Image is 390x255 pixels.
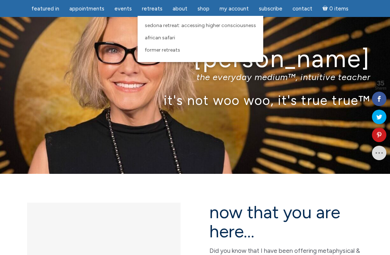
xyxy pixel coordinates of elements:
span: My Account [220,5,249,12]
p: the everyday medium™, intuitive teacher [19,72,370,82]
h1: [PERSON_NAME] [19,45,370,72]
a: Shop [193,2,214,16]
i: Cart [322,5,329,12]
span: About [173,5,187,12]
a: Former Retreats [141,44,260,56]
a: Cart0 items [318,1,353,16]
a: About [168,2,192,16]
a: Appointments [65,2,109,16]
span: Retreats [142,5,162,12]
a: Retreats [138,2,167,16]
span: featured in [31,5,59,12]
a: My Account [215,2,253,16]
a: Sedona Retreat: Accessing Higher Consciousness [141,19,260,32]
span: Events [114,5,132,12]
h2: now that you are here… [209,203,363,241]
a: Contact [288,2,317,16]
span: 35 [375,80,386,87]
span: Former Retreats [145,47,180,53]
span: Shop [198,5,209,12]
span: Appointments [69,5,104,12]
a: African Safari [141,32,260,44]
a: Events [110,2,136,16]
span: Sedona Retreat: Accessing Higher Consciousness [145,22,256,28]
a: Subscribe [255,2,287,16]
a: featured in [27,2,64,16]
span: Shares [375,87,386,90]
span: African Safari [145,35,175,41]
span: Subscribe [259,5,282,12]
span: Contact [292,5,312,12]
span: 0 items [329,6,348,12]
p: it's not woo woo, it's true true™ [19,92,370,108]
